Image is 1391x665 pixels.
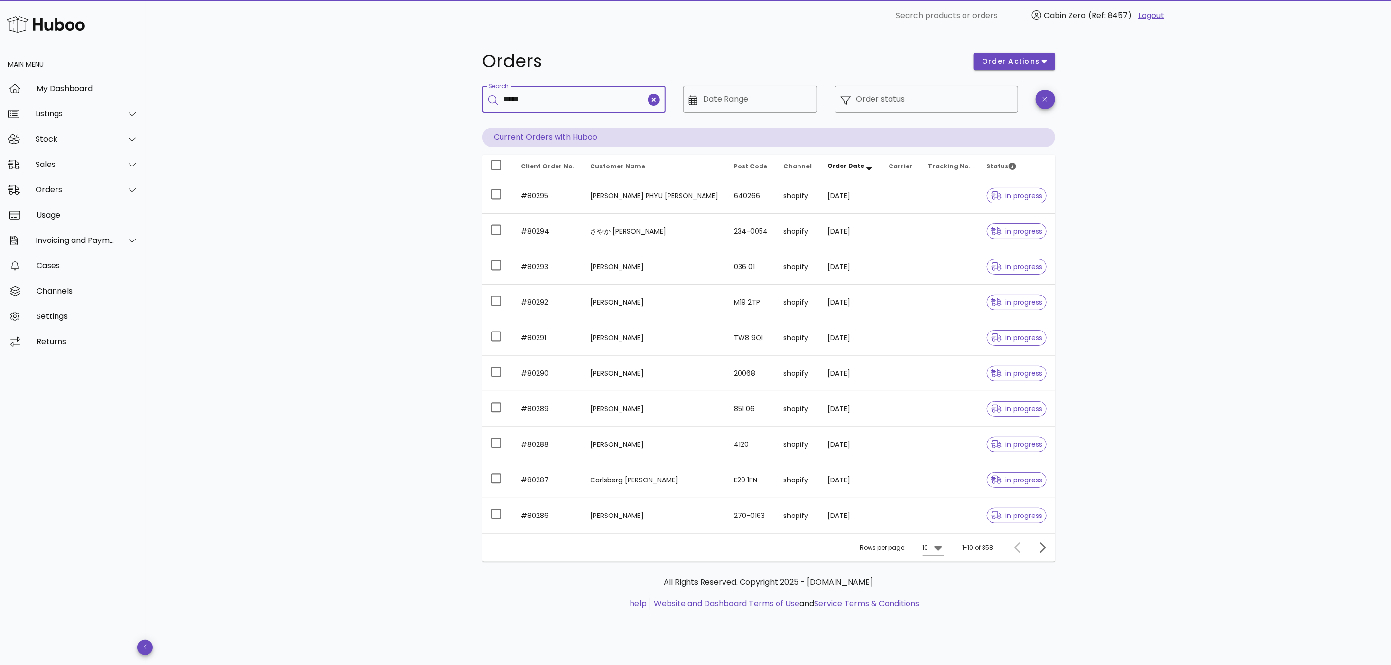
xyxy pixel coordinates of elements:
[37,210,138,220] div: Usage
[630,598,647,609] a: help
[650,598,919,610] li: and
[7,14,85,35] img: Huboo Logo
[991,441,1043,448] span: in progress
[1138,10,1164,21] a: Logout
[514,356,583,391] td: #80290
[726,249,776,285] td: 036 01
[726,356,776,391] td: 20068
[514,285,583,320] td: #80292
[963,543,994,552] div: 1-10 of 358
[820,427,881,462] td: [DATE]
[820,320,881,356] td: [DATE]
[514,391,583,427] td: #80289
[521,162,575,170] span: Client Order No.
[991,512,1043,519] span: in progress
[820,285,881,320] td: [DATE]
[784,162,812,170] span: Channel
[928,162,971,170] span: Tracking No.
[514,320,583,356] td: #80291
[654,598,799,609] a: Website and Dashboard Terms of Use
[583,462,726,498] td: Carlsberg [PERSON_NAME]
[36,134,115,144] div: Stock
[37,337,138,346] div: Returns
[979,155,1055,178] th: Status
[1088,10,1131,21] span: (Ref: 8457)
[490,576,1047,588] p: All Rights Reserved. Copyright 2025 - [DOMAIN_NAME]
[828,162,865,170] span: Order Date
[726,427,776,462] td: 4120
[726,391,776,427] td: 851 06
[1034,539,1051,556] button: Next page
[583,155,726,178] th: Customer Name
[726,320,776,356] td: TW8 9QL
[514,214,583,249] td: #80294
[583,214,726,249] td: さやか [PERSON_NAME]
[820,462,881,498] td: [DATE]
[37,261,138,270] div: Cases
[36,160,115,169] div: Sales
[820,498,881,533] td: [DATE]
[820,249,881,285] td: [DATE]
[514,155,583,178] th: Client Order No.
[991,228,1043,235] span: in progress
[776,178,820,214] td: shopify
[36,185,115,194] div: Orders
[974,53,1055,70] button: order actions
[776,214,820,249] td: shopify
[726,285,776,320] td: M19 2TP
[923,543,928,552] div: 10
[991,192,1043,199] span: in progress
[921,155,979,178] th: Tracking No.
[820,391,881,427] td: [DATE]
[776,320,820,356] td: shopify
[583,285,726,320] td: [PERSON_NAME]
[776,249,820,285] td: shopify
[991,299,1043,306] span: in progress
[726,155,776,178] th: Post Code
[726,178,776,214] td: 640266
[881,155,921,178] th: Carrier
[648,94,660,106] button: clear icon
[820,214,881,249] td: [DATE]
[726,498,776,533] td: 270-0163
[923,540,944,555] div: 10Rows per page:
[991,370,1043,377] span: in progress
[37,312,138,321] div: Settings
[991,263,1043,270] span: in progress
[583,320,726,356] td: [PERSON_NAME]
[991,477,1043,483] span: in progress
[814,598,919,609] a: Service Terms & Conditions
[726,462,776,498] td: E20 1FN
[583,356,726,391] td: [PERSON_NAME]
[36,109,115,118] div: Listings
[991,334,1043,341] span: in progress
[776,285,820,320] td: shopify
[820,356,881,391] td: [DATE]
[820,155,881,178] th: Order Date: Sorted descending. Activate to remove sorting.
[776,391,820,427] td: shopify
[514,249,583,285] td: #80293
[514,427,583,462] td: #80288
[820,178,881,214] td: [DATE]
[514,498,583,533] td: #80286
[776,356,820,391] td: shopify
[482,53,963,70] h1: Orders
[514,462,583,498] td: #80287
[776,155,820,178] th: Channel
[734,162,768,170] span: Post Code
[583,249,726,285] td: [PERSON_NAME]
[987,162,1016,170] span: Status
[37,286,138,296] div: Channels
[776,498,820,533] td: shopify
[583,498,726,533] td: [PERSON_NAME]
[591,162,646,170] span: Customer Name
[583,427,726,462] td: [PERSON_NAME]
[889,162,913,170] span: Carrier
[488,83,509,90] label: Search
[514,178,583,214] td: #80295
[982,56,1040,67] span: order actions
[37,84,138,93] div: My Dashboard
[583,391,726,427] td: [PERSON_NAME]
[776,462,820,498] td: shopify
[1044,10,1086,21] span: Cabin Zero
